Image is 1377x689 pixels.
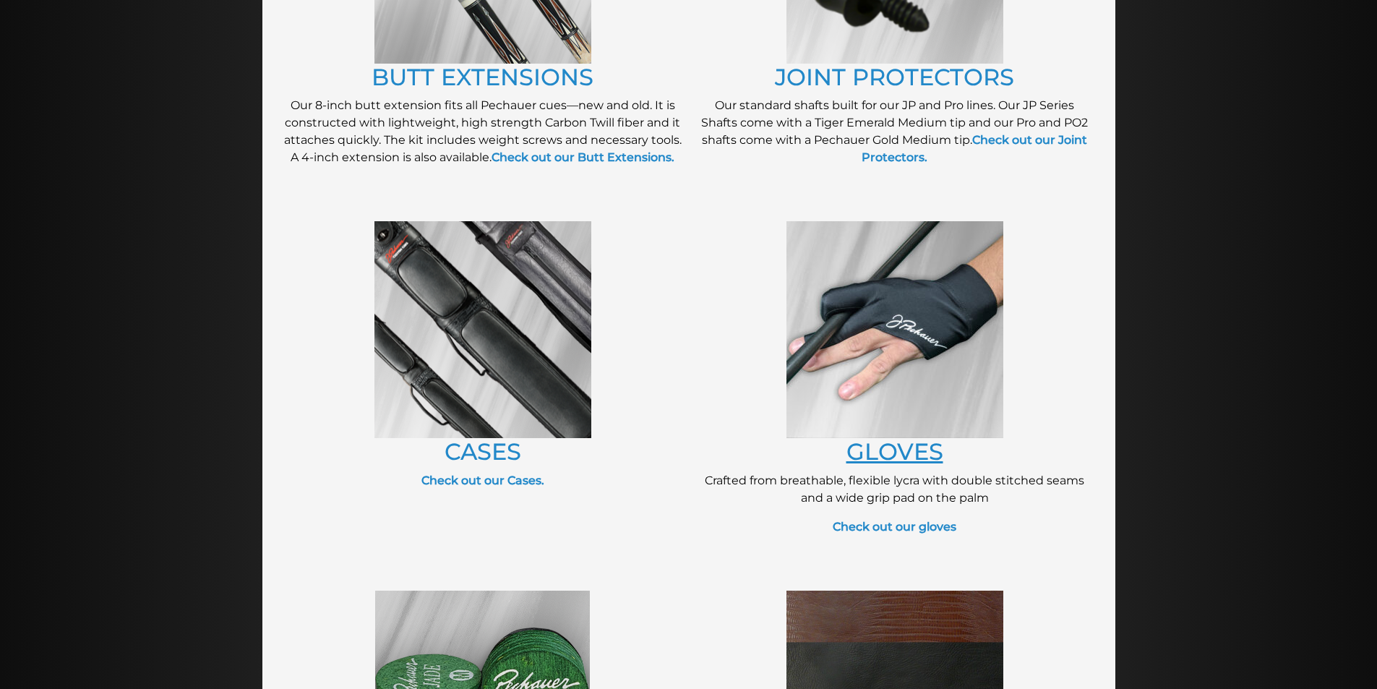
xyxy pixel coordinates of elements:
[284,97,682,166] p: Our 8-inch butt extension fits all Pechauer cues—new and old. It is constructed with lightweight,...
[775,63,1014,91] a: JOINT PROTECTORS
[421,474,544,487] a: Check out our Cases.
[862,133,1087,164] a: Check out our Joint Protectors.
[696,97,1094,166] p: Our standard shafts built for our JP and Pro lines. Our JP Series Shafts come with a Tiger Emeral...
[372,63,593,91] a: BUTT EXTENSIONS
[492,150,674,164] a: Check out our Butt Extensions.
[833,520,956,534] a: Check out our gloves
[846,437,943,466] a: GLOVES
[445,437,521,466] a: CASES
[696,472,1094,507] p: Crafted from breathable, flexible lycra with double stitched seams and a wide grip pad on the palm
